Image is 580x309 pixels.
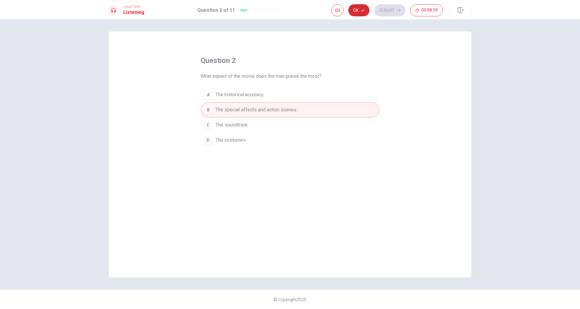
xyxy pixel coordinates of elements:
span: Level Test [123,5,144,9]
h4: question 2 [201,56,236,65]
button: DThe costumes. [201,133,379,148]
span: The costumes. [215,136,246,144]
button: AThe historical accuracy. [201,87,379,102]
span: © Copyright 2025 [274,297,306,302]
div: A [203,90,213,100]
span: 00:08:59 [421,8,438,13]
div: D [203,135,213,145]
h1: Listening [123,9,144,16]
span: The soundtrack. [215,121,249,129]
button: CThe soundtrack. [201,117,379,133]
div: C [203,120,213,130]
button: BThe special effects and action scenes. [201,102,379,117]
button: 00:08:59 [410,4,443,16]
button: Ok [348,4,369,16]
span: The historical accuracy. [215,91,264,98]
span: What aspect of the movie does the man praise the most? [201,73,321,80]
span: The special effects and action scenes. [215,106,297,113]
h1: Question 2 of 11 [197,7,235,14]
div: B [203,105,213,115]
